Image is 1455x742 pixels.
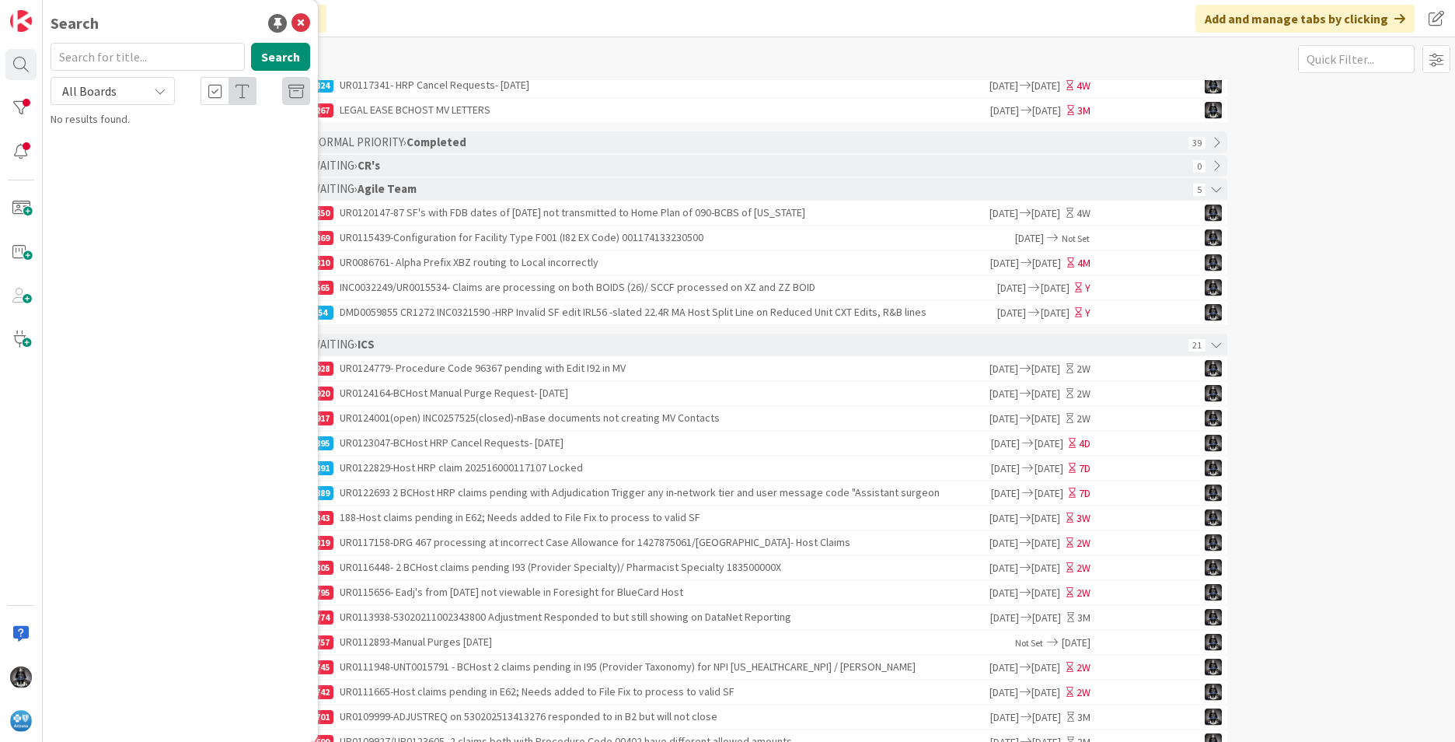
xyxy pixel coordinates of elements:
[1076,585,1090,601] div: 2W
[271,276,1227,299] a: 16565INC0032249/UR0015534- Claims are processing on both BOIDS (26)/ SCCF processed on XZ and ZZ ...
[1079,485,1090,502] div: 7D
[1205,304,1222,321] img: KG
[251,43,310,71] button: Search
[1193,184,1206,196] span: 5
[1205,435,1222,452] img: KG
[302,432,989,455] div: UR0123047-BCHost HRP Cancel Requests- [DATE]
[989,485,1021,502] span: [DATE]
[1032,103,1063,119] span: [DATE]
[271,506,1227,530] a: 18843188-Host claims pending in E62; Needs added to File Fix to process to valid SF[DATE][DATE]3WKG
[1195,5,1415,33] div: Add and manage tabs by clicking
[10,667,32,688] img: KG
[1205,684,1222,701] img: KG
[1188,339,1206,352] span: 21
[10,10,32,32] img: Visit kanbanzone.com
[987,560,1018,576] span: [DATE]
[302,226,1015,250] div: UR0115439-Configuration for Facility Type F001 (I82 EX Code) 001174133230500
[1062,635,1090,651] span: [DATE]
[1205,709,1222,726] img: KG
[302,631,1015,654] div: UR0112893-Manual Purges [DATE]
[271,226,1227,250] a: 18869UR0115439-Configuration for Facility Type F001 (I82 EX Code) 001174133230500[DATE]Not SetKG
[1205,205,1222,222] img: KG
[1205,509,1222,527] img: KG
[302,481,989,505] div: UR0122693 2 BCHost HRP claims pending with Adjudication Trigger any in-network tier and user mess...
[987,361,1018,377] span: [DATE]
[1035,485,1066,502] span: [DATE]
[271,301,1227,324] a: 6754DMD0059855 CR1272 INC0321590 -HRP Invalid SF edit IRL56 -slated 22.4R MA Host Split Line on R...
[987,205,1018,222] span: [DATE]
[1079,460,1090,477] div: 7D
[51,43,245,71] input: Search for title...
[271,705,1227,729] a: 18701UR0109999-ADJUSTREQ on 530202513413276 responded to in B2 but will not close[DATE][DATE]3MKG
[271,581,1227,604] a: 18795UR0115656- Eadj's from [DATE] not viewable in Foresight for BlueCard Host[DATE][DATE]2WKG
[1205,559,1222,576] img: KG
[1015,230,1044,247] span: [DATE]
[987,535,1018,551] span: [DATE]
[305,334,1184,355] div: › WAITING ›
[1031,585,1062,601] span: [DATE]
[996,305,1026,321] span: [DATE]
[1032,610,1063,626] span: [DATE]
[1031,684,1062,701] span: [DATE]
[1031,361,1062,377] span: [DATE]
[1205,102,1222,119] img: KG
[1031,535,1062,551] span: [DATE]
[1077,255,1090,271] div: 4M
[1076,560,1090,576] div: 2W
[1076,78,1090,94] div: 4W
[1076,510,1090,527] div: 3W
[271,432,1227,455] a: 18895UR0123047-BCHost HRP Cancel Requests- [DATE][DATE][DATE]4DKG
[10,710,32,732] img: avatar
[358,158,380,173] b: CR's
[987,78,1018,94] span: [DATE]
[1205,279,1222,296] img: KG
[1031,510,1062,527] span: [DATE]
[1079,436,1090,452] div: 4D
[271,457,1227,480] a: 18891UR0122829-Host HRP claim 202516000117107 Locked[DATE][DATE]7DKG
[1035,436,1066,452] span: [DATE]
[51,111,310,128] div: No results found.
[302,506,987,530] div: 188-Host claims pending in E62; Needs added to File Fix to process to valid SF
[271,481,1227,505] a: 18889UR0122693 2 BCHost HRP claims pending with Adjudication Trigger any in-network tier and user...
[1032,255,1063,271] span: [DATE]
[271,251,1227,275] a: 18310UR0086761- Alpha Prefix XBZ routing to Local incorrectly[DATE][DATE]4MKG
[1205,659,1222,676] img: KG
[302,301,996,324] div: DMD0059855 CR1272 INC0321590 -HRP Invalid SF edit IRL56 -slated 22.4R MA Host Split Line on Reduc...
[1031,411,1062,427] span: [DATE]
[996,280,1026,296] span: [DATE]
[302,556,987,579] div: UR0116448- 2 BCHost claims pending I93 (Provider Specialty)/ Pharmacist Specialty 183500000X
[305,178,1188,200] div: › WAITING ›
[271,99,1227,122] a: 18267LEGAL EASE BCHOST MV LETTERS[DATE][DATE]3MKG
[358,181,417,196] b: Agile Team
[302,251,988,275] div: UR0086761- Alpha Prefix XBZ routing to Local incorrectly
[302,407,987,430] div: UR0124001(open) INC0257525(closed)-nBase documents not creating MV Contacts
[1205,229,1222,247] img: KG
[1031,205,1062,222] span: [DATE]
[271,201,1227,225] a: 18850UR0120147-87 SF's with FDB dates of [DATE] not transmitted to Home Plan of 090-BCBS of [US_S...
[1193,160,1206,173] span: 0
[989,460,1021,477] span: [DATE]
[271,606,1227,629] a: 18774UR0113938-53020211002343800 Adjustment Responded to but still showing on DataNet Reporting[D...
[271,631,1227,654] a: 18757UR0112893-Manual Purges [DATE]Not Set[DATE]KG
[1205,77,1222,94] img: KG
[1205,485,1222,502] img: KG
[302,457,989,480] div: UR0122829-Host HRP claim 202516000117107 Locked
[302,99,988,122] div: LEGAL EASE BCHOST MV LETTERS
[1031,660,1062,676] span: [DATE]
[1032,709,1063,726] span: [DATE]
[1076,361,1090,377] div: 2W
[271,681,1227,704] a: 18742UR0111665-Host claims pending in E62; Needs added to File Fix to process to valid SF[DATE][D...
[271,556,1227,579] a: 18805UR0116448- 2 BCHost claims pending I93 (Provider Specialty)/ Pharmacist Specialty 183500000X...
[1077,709,1090,726] div: 3M
[271,382,1227,405] a: 18920UR0124164-BCHost Manual Purge Request- [DATE][DATE][DATE]2WKG
[988,103,1019,119] span: [DATE]
[1076,386,1090,402] div: 2W
[271,407,1227,430] a: 18917UR0124001(open) INC0257525(closed)-nBase documents not creating MV Contacts[DATE][DATE]2WKG
[987,386,1018,402] span: [DATE]
[406,135,466,149] b: Completed
[1041,280,1071,296] span: [DATE]
[1076,205,1090,222] div: 4W
[1085,280,1090,296] div: Y
[1205,460,1222,477] img: KG
[302,581,987,604] div: UR0115656- Eadj's from [DATE] not viewable in Foresight for BlueCard Host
